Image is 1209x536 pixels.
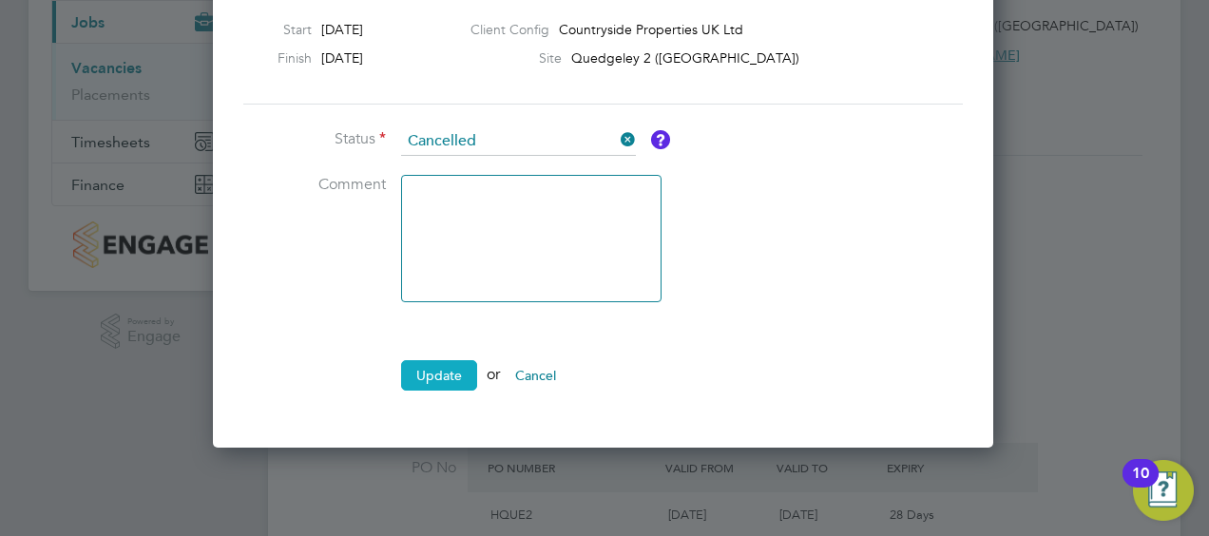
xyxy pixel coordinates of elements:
[321,49,363,67] span: [DATE]
[1133,460,1194,521] button: Open Resource Center, 10 new notifications
[470,49,562,67] label: Site
[500,360,571,391] button: Cancel
[470,21,549,38] label: Client Config
[1132,473,1149,498] div: 10
[236,21,312,38] label: Start
[321,21,363,38] span: [DATE]
[571,49,799,67] span: Quedgeley 2 ([GEOGRAPHIC_DATA])
[559,21,743,38] span: Countryside Properties UK Ltd
[243,175,386,195] label: Comment
[243,129,386,149] label: Status
[401,127,636,156] input: Select one
[243,360,814,410] li: or
[651,130,670,149] button: Vacancy Status Definitions
[401,360,477,391] button: Update
[236,49,312,67] label: Finish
